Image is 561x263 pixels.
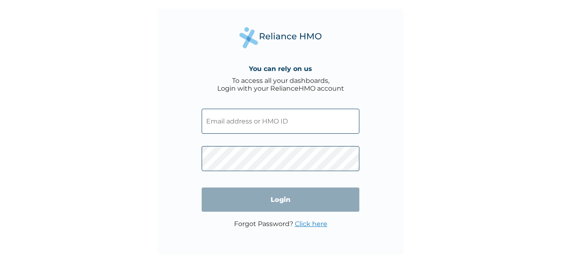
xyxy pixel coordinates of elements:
div: To access all your dashboards, Login with your RelianceHMO account [217,77,344,92]
p: Forgot Password? [234,220,327,228]
input: Email address or HMO ID [202,109,359,134]
a: Click here [295,220,327,228]
img: Reliance Health's Logo [239,27,322,48]
h4: You can rely on us [249,65,312,73]
input: Login [202,188,359,212]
